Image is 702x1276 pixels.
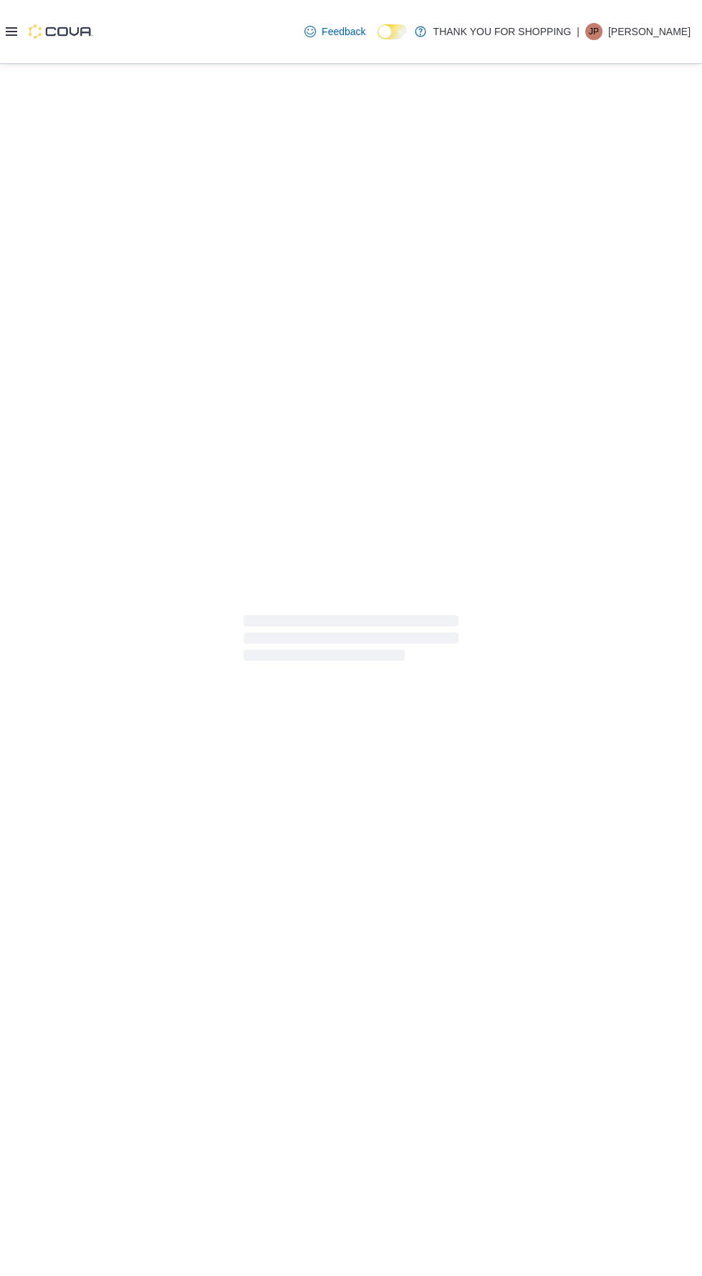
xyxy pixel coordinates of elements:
[589,23,599,40] span: JP
[29,24,93,39] img: Cova
[433,23,572,40] p: THANK YOU FOR SHOPPING
[378,24,408,39] input: Dark Mode
[322,24,365,39] span: Feedback
[299,17,371,46] a: Feedback
[577,23,580,40] p: |
[244,618,458,664] span: Loading
[608,23,691,40] p: [PERSON_NAME]
[585,23,602,40] div: Joe Pepe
